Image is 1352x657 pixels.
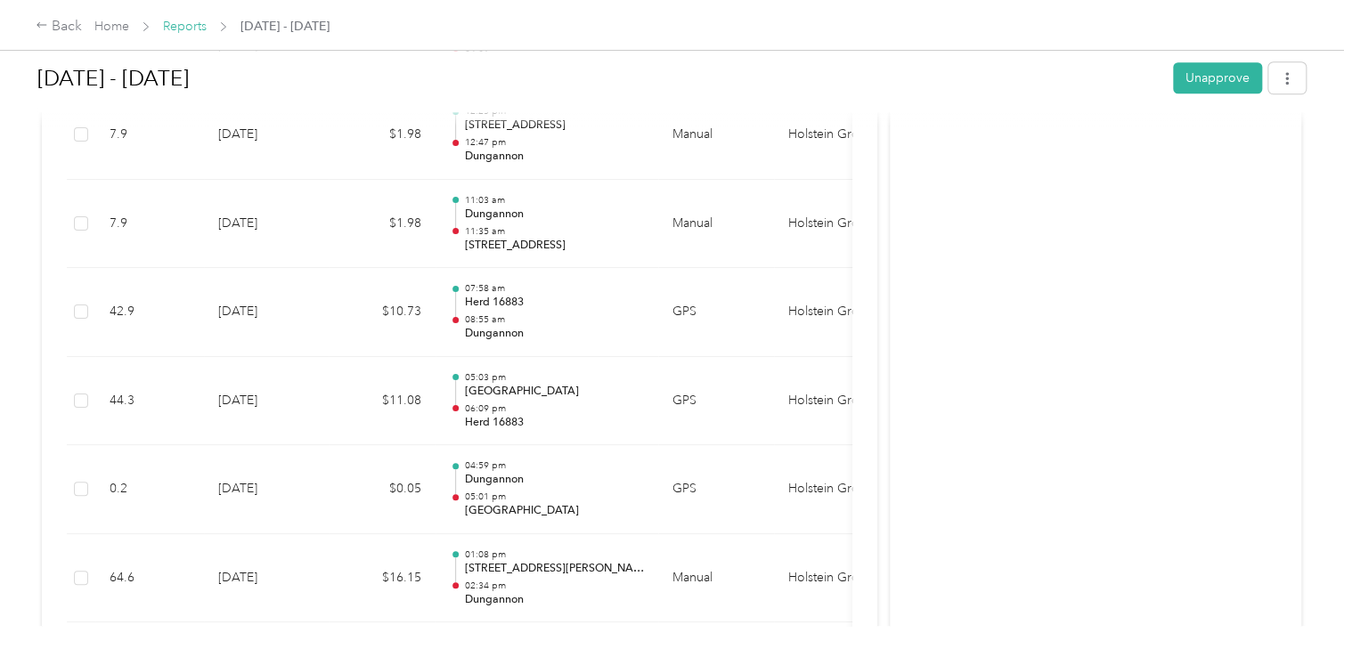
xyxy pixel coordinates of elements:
p: 07:58 am [464,282,644,295]
div: Back [36,16,82,37]
p: [STREET_ADDRESS] [464,238,644,254]
h1: Sep 1 - 30, 2025 [37,57,1161,100]
td: GPS [658,268,774,357]
td: $10.73 [329,268,436,357]
p: [GEOGRAPHIC_DATA] [464,384,644,400]
td: Holstein Group [774,357,908,446]
p: Dungannon [464,472,644,488]
td: GPS [658,445,774,534]
span: [DATE] - [DATE] [240,17,330,36]
p: 06:09 pm [464,402,644,415]
td: Holstein Group [774,445,908,534]
td: 44.3 [95,357,204,446]
td: 42.9 [95,268,204,357]
iframe: Everlance-gr Chat Button Frame [1252,557,1352,657]
p: Dungannon [464,207,644,223]
p: [GEOGRAPHIC_DATA] [464,503,644,519]
p: 12:47 pm [464,136,644,149]
td: $1.98 [329,180,436,269]
p: 11:35 am [464,225,644,238]
td: Holstein Group [774,534,908,623]
a: Home [94,19,129,34]
p: Dungannon [464,592,644,608]
td: $0.05 [329,445,436,534]
td: 64.6 [95,534,204,623]
p: Herd 16883 [464,295,644,311]
td: $11.08 [329,357,436,446]
p: 02:34 pm [464,580,644,592]
td: GPS [658,357,774,446]
td: [DATE] [204,91,329,180]
td: $1.98 [329,91,436,180]
p: 01:08 pm [464,548,644,561]
p: Dungannon [464,326,644,342]
p: 04:59 pm [464,459,644,472]
p: 11:03 am [464,194,644,207]
td: [DATE] [204,445,329,534]
td: $16.15 [329,534,436,623]
td: Manual [658,91,774,180]
td: 7.9 [95,91,204,180]
td: [DATE] [204,268,329,357]
p: [STREET_ADDRESS][PERSON_NAME] [464,561,644,577]
td: Holstein Group [774,180,908,269]
td: Holstein Group [774,268,908,357]
td: [DATE] [204,534,329,623]
button: Unapprove [1173,62,1262,93]
td: Holstein Group [774,91,908,180]
td: Manual [658,534,774,623]
p: Dungannon [464,149,644,165]
td: 0.2 [95,445,204,534]
td: 7.9 [95,180,204,269]
p: 08:55 am [464,313,644,326]
td: Manual [658,180,774,269]
p: 05:03 pm [464,371,644,384]
a: Reports [163,19,207,34]
p: 05:01 pm [464,491,644,503]
td: [DATE] [204,180,329,269]
p: Herd 16883 [464,415,644,431]
td: [DATE] [204,357,329,446]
